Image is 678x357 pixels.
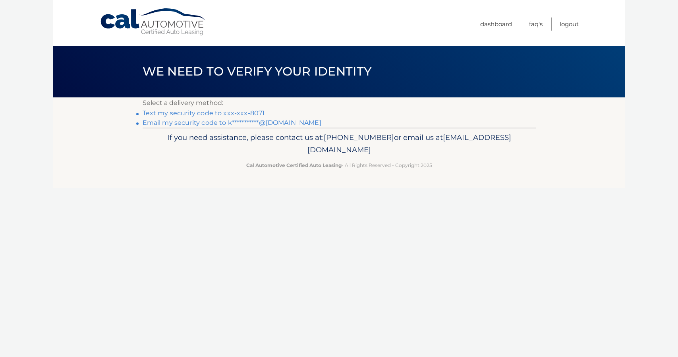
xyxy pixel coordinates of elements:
[148,161,531,169] p: - All Rights Reserved - Copyright 2025
[324,133,394,142] span: [PHONE_NUMBER]
[560,17,579,31] a: Logout
[529,17,543,31] a: FAQ's
[143,109,265,117] a: Text my security code to xxx-xxx-8071
[148,131,531,157] p: If you need assistance, please contact us at: or email us at
[143,64,372,79] span: We need to verify your identity
[246,162,342,168] strong: Cal Automotive Certified Auto Leasing
[100,8,207,36] a: Cal Automotive
[480,17,512,31] a: Dashboard
[143,97,536,109] p: Select a delivery method:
